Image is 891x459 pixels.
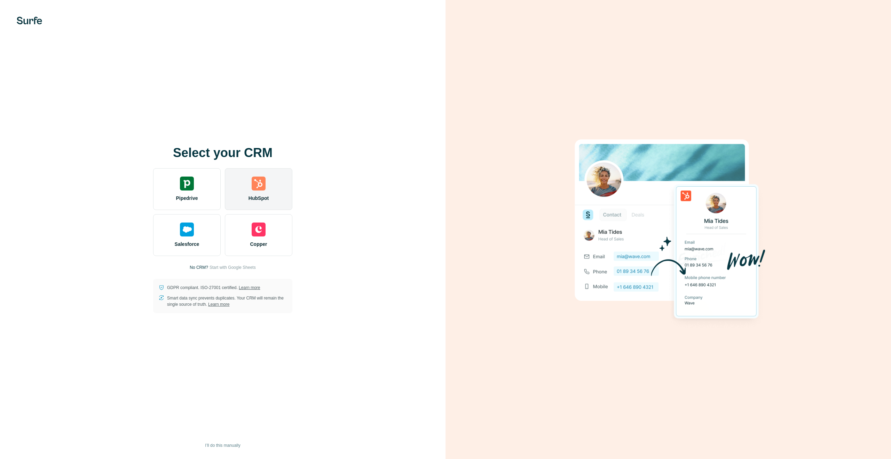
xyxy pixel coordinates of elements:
[571,129,766,330] img: HUBSPOT image
[17,17,42,24] img: Surfe's logo
[153,146,292,160] h1: Select your CRM
[190,264,208,271] p: No CRM?
[175,241,199,248] span: Salesforce
[180,223,194,236] img: salesforce's logo
[167,285,260,291] p: GDPR compliant. ISO-27001 certified.
[180,177,194,190] img: pipedrive's logo
[176,195,198,202] span: Pipedrive
[249,195,269,202] span: HubSpot
[210,264,256,271] button: Start with Google Sheets
[200,440,245,451] button: I’ll do this manually
[252,177,266,190] img: hubspot's logo
[205,442,240,449] span: I’ll do this manually
[252,223,266,236] img: copper's logo
[239,285,260,290] a: Learn more
[250,241,267,248] span: Copper
[167,295,287,308] p: Smart data sync prevents duplicates. Your CRM will remain the single source of truth.
[208,302,229,307] a: Learn more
